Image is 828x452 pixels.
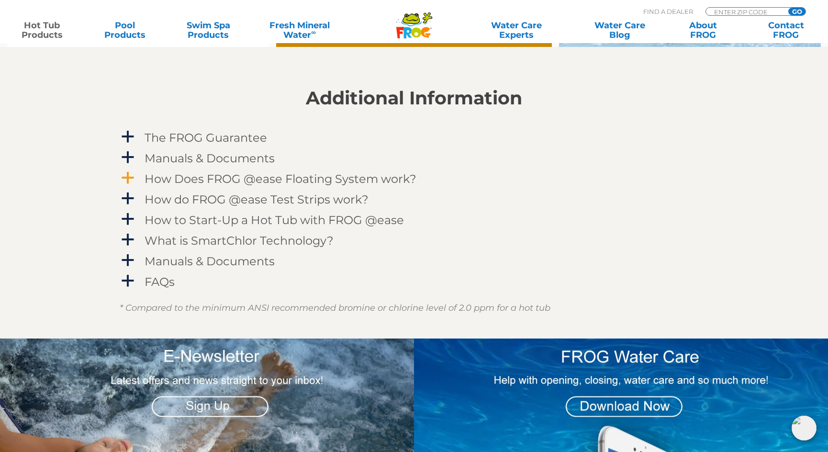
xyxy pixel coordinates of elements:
input: GO [788,8,806,15]
em: * Compared to the minimum ANSI recommended bromine or chlorine level of 2.0 ppm for a hot tub [120,303,550,313]
h4: How to Start-Up a Hot Tub with FROG @ease [145,214,404,226]
a: Swim SpaProducts [176,21,241,40]
span: a [121,212,135,226]
a: Fresh MineralWater∞ [259,21,340,40]
input: Zip Code Form [713,8,778,16]
span: a [121,274,135,288]
span: a [121,192,135,206]
a: a FAQs [120,273,708,291]
img: openIcon [792,416,817,441]
h4: How do FROG @ease Test Strips work? [145,193,369,206]
a: a How to Start-Up a Hot Tub with FROG @ease [120,211,708,229]
a: a The FROG Guarantee [120,129,708,147]
h4: Manuals & Documents [145,255,275,268]
h2: Additional Information [120,88,708,109]
a: PoolProducts [93,21,157,40]
a: a How do FROG @ease Test Strips work? [120,191,708,208]
a: a What is SmartChlor Technology? [120,232,708,249]
a: ContactFROG [754,21,818,40]
h4: FAQs [145,275,175,288]
a: a Manuals & Documents [120,252,708,270]
span: a [121,130,135,144]
h4: Manuals & Documents [145,152,275,165]
a: AboutFROG [671,21,735,40]
h4: The FROG Guarantee [145,131,267,144]
span: a [121,171,135,185]
a: a Manuals & Documents [120,149,708,167]
p: Find A Dealer [643,7,693,16]
span: a [121,233,135,247]
h4: What is SmartChlor Technology? [145,234,334,247]
span: a [121,253,135,268]
span: a [121,150,135,165]
a: a How Does FROG @ease Floating System work? [120,170,708,188]
sup: ∞ [311,28,316,36]
a: Water CareBlog [587,21,652,40]
a: Hot TubProducts [10,21,74,40]
h4: How Does FROG @ease Floating System work? [145,172,416,185]
a: Water CareExperts [464,21,569,40]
